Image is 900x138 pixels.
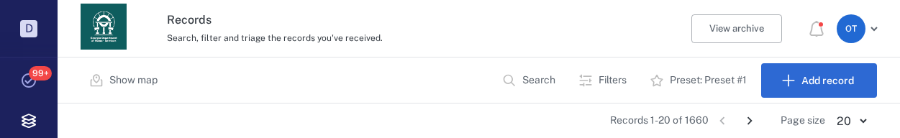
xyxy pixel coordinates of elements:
[494,63,567,98] button: Search
[837,14,865,43] div: O T
[837,14,883,43] button: OT
[825,113,877,129] div: 20
[20,20,37,37] p: D
[738,109,761,132] button: Go to next page
[610,114,709,128] span: Records 1-20 of 1660
[641,63,758,98] button: Preset: Preset #1
[522,73,555,88] p: Search
[691,14,782,43] button: View archive
[570,63,638,98] button: Filters
[29,66,52,80] span: 99+
[81,4,127,55] a: Go home
[781,114,825,128] span: Page size
[167,33,383,43] span: Search, filter and triage the records you've received.
[599,73,627,88] p: Filters
[709,109,763,132] nav: pagination navigation
[81,4,127,50] img: Georgia Department of Human Services logo
[761,63,877,98] button: Add record
[167,11,565,29] h3: Records
[670,73,747,88] p: Preset: Preset #1
[81,63,169,98] button: Show map
[109,73,158,88] p: Show map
